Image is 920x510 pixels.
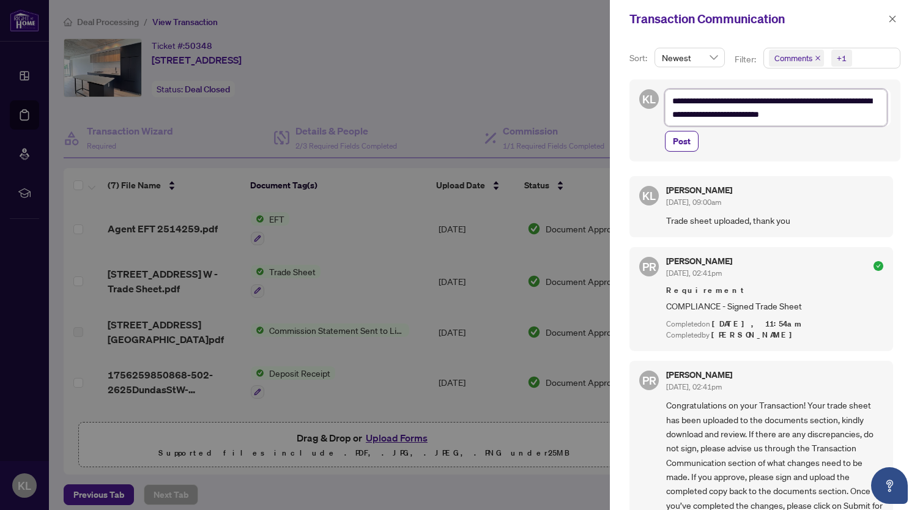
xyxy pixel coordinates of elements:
[666,257,732,265] h5: [PERSON_NAME]
[666,299,883,313] span: COMPLIANCE - Signed Trade Sheet
[711,330,799,340] span: [PERSON_NAME]
[642,91,656,108] span: KL
[662,48,718,67] span: Newest
[837,52,847,64] div: +1
[673,131,691,151] span: Post
[666,330,883,341] div: Completed by
[666,268,722,278] span: [DATE], 02:41pm
[735,53,758,66] p: Filter:
[666,371,732,379] h5: [PERSON_NAME]
[712,319,803,329] span: [DATE], 11:54am
[815,55,821,61] span: close
[888,15,897,23] span: close
[666,382,722,391] span: [DATE], 02:41pm
[666,198,721,207] span: [DATE], 09:00am
[874,261,883,271] span: check-circle
[642,258,656,275] span: PR
[769,50,824,67] span: Comments
[774,52,812,64] span: Comments
[666,319,883,330] div: Completed on
[666,186,732,194] h5: [PERSON_NAME]
[666,213,883,227] span: Trade sheet uploaded, thank you
[629,51,650,65] p: Sort:
[642,187,656,204] span: KL
[665,131,699,152] button: Post
[871,467,908,504] button: Open asap
[666,284,883,297] span: Requirement
[642,372,656,389] span: PR
[629,10,885,28] div: Transaction Communication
